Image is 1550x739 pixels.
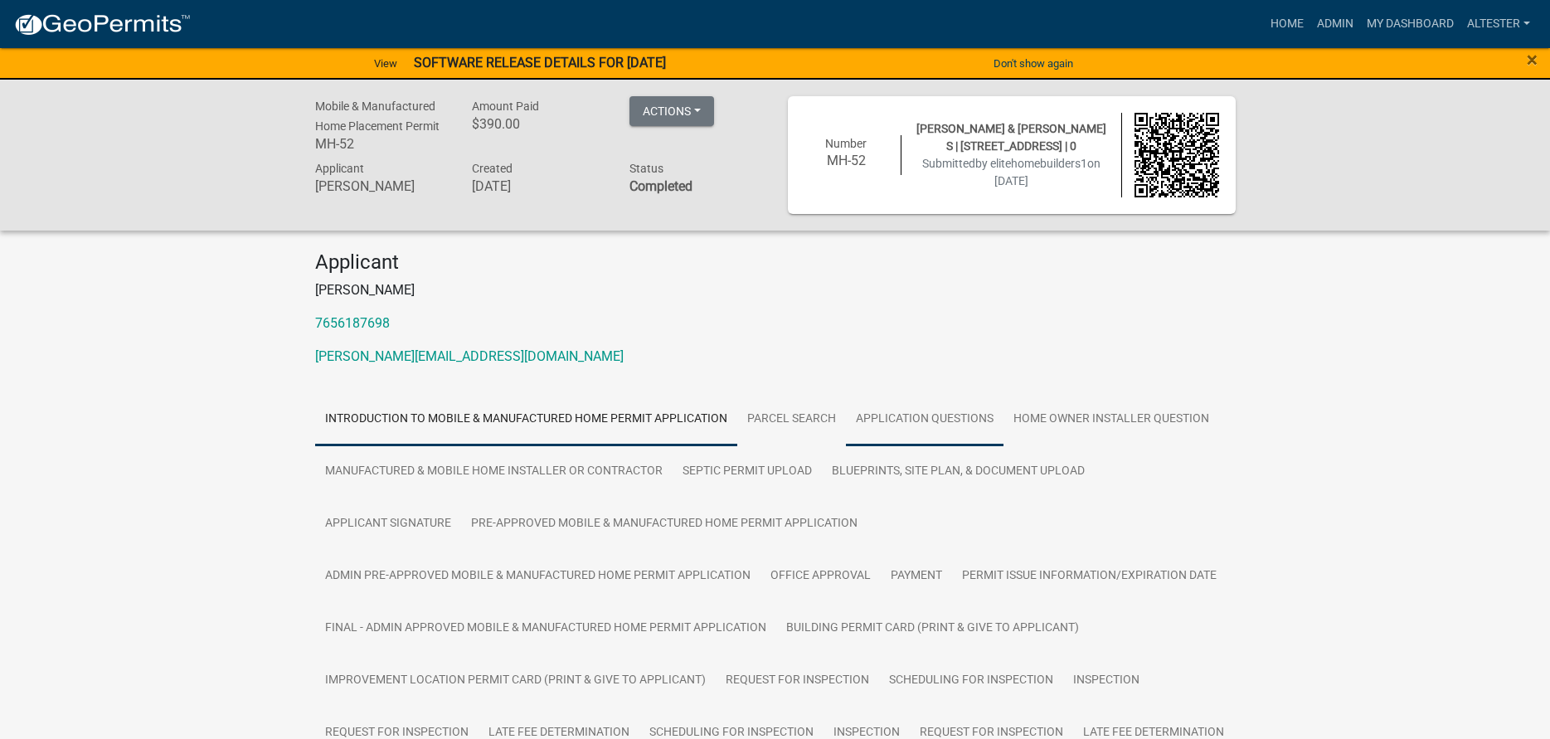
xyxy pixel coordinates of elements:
a: View [367,50,404,77]
button: Actions [629,96,714,126]
a: Inspection [1063,654,1149,707]
a: Septic Permit Upload [673,445,822,498]
a: Parcel search [737,393,846,446]
h6: MH-52 [804,153,889,168]
button: Close [1527,50,1538,70]
a: Home Owner Installer Question [1003,393,1219,446]
span: [PERSON_NAME] & [PERSON_NAME] S | [STREET_ADDRESS] | 0 [916,122,1106,153]
h4: Applicant [315,250,1236,275]
a: FINAL - Admin Approved Mobile & Manufactured Home Permit Application [315,602,776,655]
h6: MH-52 [315,136,448,152]
img: QR code [1135,113,1219,197]
span: Created [472,162,513,175]
p: [PERSON_NAME] [315,280,1236,300]
a: Home [1264,8,1310,40]
h6: [DATE] [472,178,605,194]
a: Admin [1310,8,1360,40]
h6: $390.00 [472,116,605,132]
a: Applicant Signature [315,498,461,551]
h6: [PERSON_NAME] [315,178,448,194]
a: Improvement Location Permit Card (Print & Give to Applicant) [315,654,716,707]
a: Pre-Approved Mobile & Manufactured Home Permit Application [461,498,867,551]
a: Application Questions [846,393,1003,446]
a: altester [1460,8,1537,40]
a: Blueprints, Site Plan, & Document Upload [822,445,1095,498]
a: [PERSON_NAME][EMAIL_ADDRESS][DOMAIN_NAME] [315,348,624,364]
a: Permit Issue Information/Expiration Date [952,550,1227,603]
span: Mobile & Manufactured Home Placement Permit [315,100,440,133]
strong: Completed [629,178,692,194]
span: Applicant [315,162,364,175]
a: Payment [881,550,952,603]
a: Scheduling for Inspection [879,654,1063,707]
span: Number [825,137,867,150]
span: Submitted on [DATE] [922,157,1101,187]
button: Don't show again [987,50,1080,77]
a: Office Approval [760,550,881,603]
span: × [1527,48,1538,71]
a: Building Permit Card (Print & Give to Applicant) [776,602,1089,655]
span: Amount Paid [472,100,539,113]
span: by elitehomebuilders1 [975,157,1087,170]
span: Status [629,162,663,175]
a: Manufactured & Mobile Home Installer or Contractor [315,445,673,498]
a: My Dashboard [1360,8,1460,40]
a: Request for Inspection [716,654,879,707]
a: Introduction to Mobile & Manufactured Home Permit Application [315,393,737,446]
strong: SOFTWARE RELEASE DETAILS FOR [DATE] [414,55,666,70]
a: 7656187698 [315,315,390,331]
a: Admin Pre-Approved Mobile & Manufactured Home Permit Application [315,550,760,603]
